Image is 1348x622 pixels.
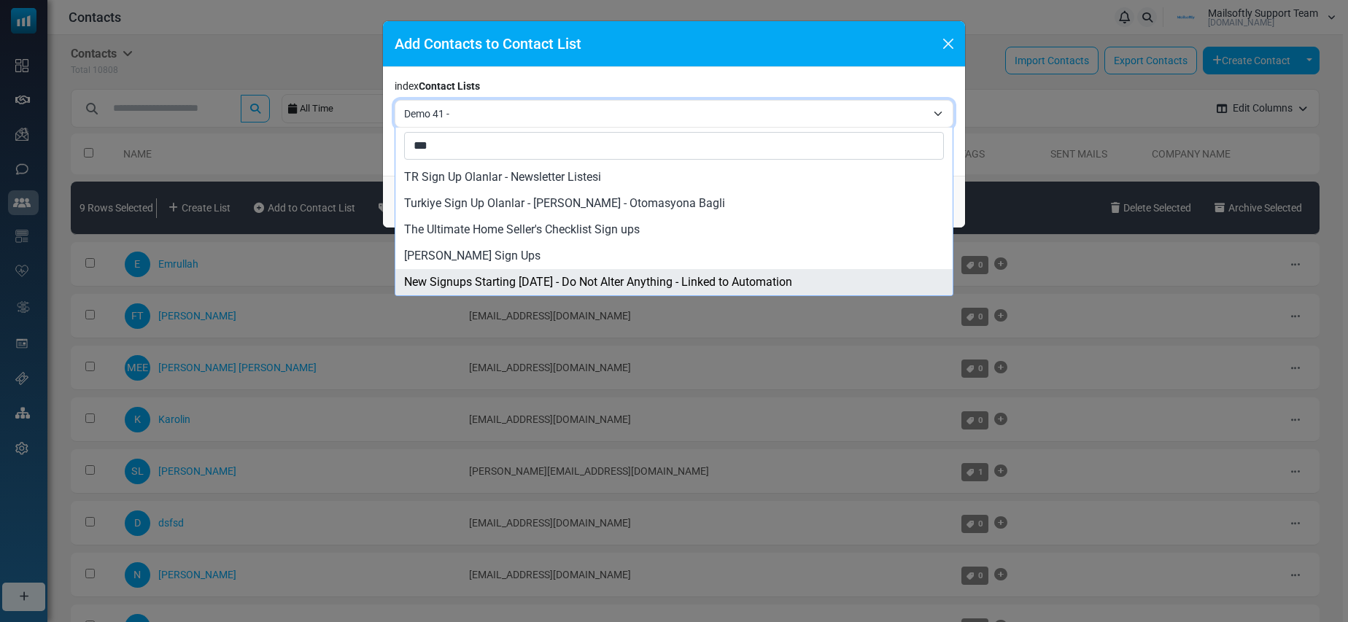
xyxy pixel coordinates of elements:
[404,132,944,160] input: Search
[395,269,953,295] li: New Signups Starting [DATE] - Do Not Alter Anything - Linked to Automation
[404,105,926,123] span: Demo 41 -
[395,100,953,128] span: Demo 41 -
[395,164,953,190] li: TR Sign Up Olanlar - Newsletter Listesi
[395,33,581,55] h5: Add Contacts to Contact List
[395,190,953,217] li: Turkiye Sign Up Olanlar - [PERSON_NAME] - Otomasyona Bagli
[419,79,480,94] label: Contact Lists
[395,217,953,243] li: The Ultimate Home Seller's Checklist Sign ups
[395,243,953,269] li: [PERSON_NAME] Sign Ups
[937,33,959,55] button: Close
[383,67,965,176] div: index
